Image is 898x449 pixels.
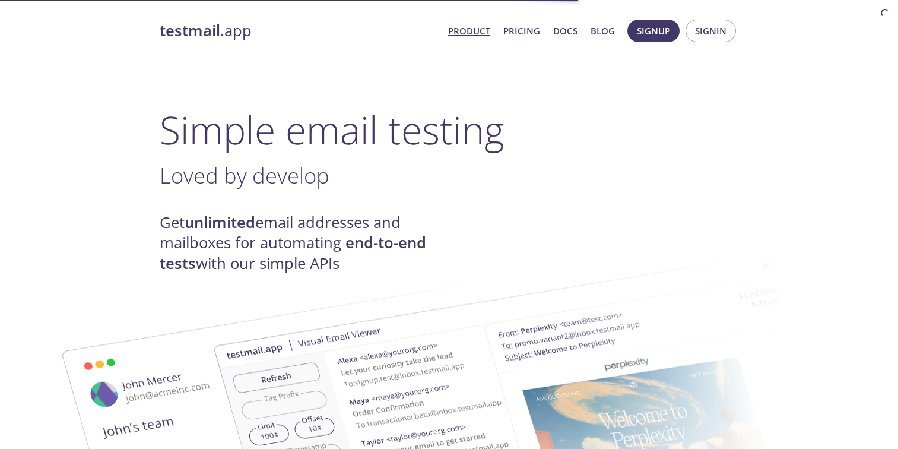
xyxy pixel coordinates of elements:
[503,23,540,39] a: Pricing
[695,23,726,39] span: Signin
[591,23,615,39] a: Blog
[627,20,680,42] button: Signup
[637,23,670,39] span: Signup
[160,21,439,41] a: testmail.app
[160,232,426,273] strong: end-to-end tests
[160,20,220,41] strong: testmail
[160,160,329,190] span: Loved by develop
[160,107,739,153] h1: Simple email testing
[185,212,255,233] strong: unlimited
[448,23,490,39] a: Product
[686,20,736,42] button: Signin
[160,213,449,274] h4: Get email addresses and mailboxes for automating with our simple APIs
[553,23,577,39] a: Docs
